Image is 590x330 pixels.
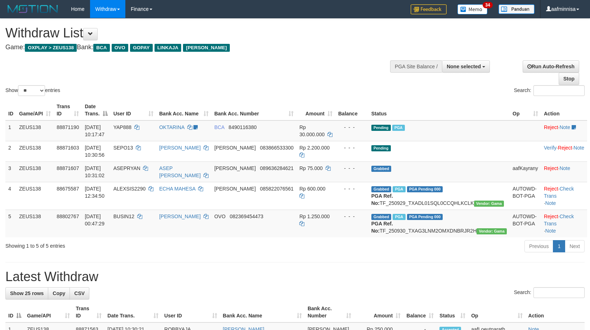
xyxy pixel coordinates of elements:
th: Game/API: activate to sort column ascending [24,302,73,322]
span: SEPO13 [113,145,133,151]
th: Bank Acc. Number: activate to sort column ascending [305,302,354,322]
span: [PERSON_NAME] [214,145,256,151]
a: Note [545,200,556,206]
a: OKTARINA [159,124,184,130]
span: Copy 082369454473 to clipboard [230,214,263,219]
span: Copy 085822076561 to clipboard [260,186,294,192]
a: [PERSON_NAME] [159,214,201,219]
label: Search: [514,287,585,298]
span: 88871603 [57,145,79,151]
th: Action [541,100,587,120]
div: - - - [338,165,366,172]
a: Note [573,145,584,151]
span: OXPLAY > ZEUS138 [25,44,77,52]
th: Status [368,100,510,120]
div: - - - [338,185,366,192]
div: - - - [338,144,366,151]
span: PGA Pending [407,214,443,220]
th: Trans ID: activate to sort column ascending [73,302,104,322]
div: - - - [338,124,366,131]
a: Reject [544,186,558,192]
th: User ID: activate to sort column ascending [161,302,220,322]
span: BCA [214,124,224,130]
span: Rp 30.000.000 [299,124,325,137]
span: Grabbed [371,186,392,192]
span: Pending [371,145,391,151]
h1: Latest Withdraw [5,270,585,284]
th: Balance [335,100,368,120]
span: 88871190 [57,124,79,130]
th: Date Trans.: activate to sort column ascending [104,302,161,322]
span: Copy [53,290,65,296]
span: 34 [483,2,492,8]
a: Verify [544,145,557,151]
span: ASEPRYAN [113,165,140,171]
span: Rp 75.000 [299,165,323,171]
button: None selected [442,60,490,73]
div: - - - [338,213,366,220]
a: Show 25 rows [5,287,48,299]
img: Feedback.jpg [411,4,447,14]
td: TF_250929_TXADL01SQL0CCQHLKCLK [368,182,510,210]
span: [DATE] 10:31:02 [85,165,104,178]
th: Trans ID: activate to sort column ascending [54,100,82,120]
td: · · [541,182,587,210]
h1: Withdraw List [5,26,386,40]
span: OVO [112,44,128,52]
a: ASEP [PERSON_NAME] [159,165,201,178]
th: Amount: activate to sort column ascending [354,302,404,322]
td: AUTOWD-BOT-PGA [510,210,541,237]
span: OVO [214,214,225,219]
span: Copy 089636284621 to clipboard [260,165,294,171]
td: ZEUS138 [16,210,54,237]
span: Marked by aafmaleo [392,125,405,131]
td: 3 [5,161,16,182]
th: Action [526,302,585,322]
a: Note [545,228,556,234]
th: Game/API: activate to sort column ascending [16,100,54,120]
td: 5 [5,210,16,237]
div: PGA Site Balance / [390,60,442,73]
a: [PERSON_NAME] [159,145,201,151]
input: Search: [533,85,585,96]
span: Vendor URL: https://trx31.1velocity.biz [474,201,504,207]
span: Pending [371,125,391,131]
td: ZEUS138 [16,182,54,210]
span: [DATE] 12:34:50 [85,186,104,199]
td: ZEUS138 [16,120,54,141]
span: [PERSON_NAME] [183,44,229,52]
td: ZEUS138 [16,161,54,182]
span: Marked by aafpengsreynich [393,186,405,192]
th: ID [5,100,16,120]
span: CSV [74,290,85,296]
span: [DATE] 10:30:56 [85,145,104,158]
a: Reject [544,124,558,130]
th: Op: activate to sort column ascending [510,100,541,120]
img: panduan.png [499,4,535,14]
span: Rp 600.000 [299,186,325,192]
span: [DATE] 10:17:47 [85,124,104,137]
span: [PERSON_NAME] [214,165,256,171]
b: PGA Ref. No: [371,193,393,206]
span: Marked by aafsreyleap [393,214,405,220]
img: Button%20Memo.svg [457,4,488,14]
span: LINKAJA [155,44,182,52]
label: Show entries [5,85,60,96]
th: Bank Acc. Name: activate to sort column ascending [220,302,305,322]
b: PGA Ref. No: [371,221,393,234]
a: Stop [559,73,579,85]
select: Showentries [18,85,45,96]
span: Copy 8490116380 to clipboard [229,124,257,130]
td: aafKayrany [510,161,541,182]
div: Showing 1 to 5 of 5 entries [5,239,241,249]
th: ID: activate to sort column descending [5,302,24,322]
a: Reject [544,165,558,171]
td: 2 [5,141,16,161]
a: Reject [544,214,558,219]
th: Status: activate to sort column ascending [437,302,468,322]
a: Copy [48,287,70,299]
span: ALEXSIS2290 [113,186,146,192]
th: Bank Acc. Name: activate to sort column ascending [156,100,211,120]
th: Date Trans.: activate to sort column descending [82,100,110,120]
h4: Game: Bank: [5,44,386,51]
